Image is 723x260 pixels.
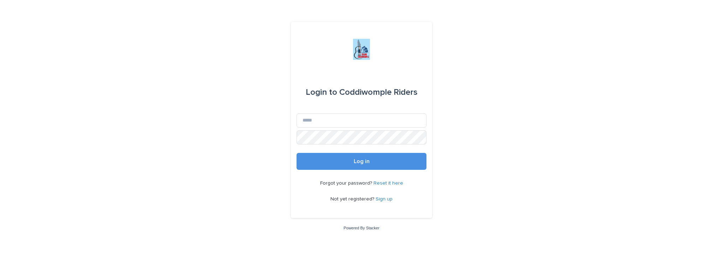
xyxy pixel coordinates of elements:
[320,181,374,186] span: Forgot your password?
[330,197,376,202] span: Not yet registered?
[306,88,337,97] span: Login to
[354,159,370,164] span: Log in
[376,197,393,202] a: Sign up
[374,181,403,186] a: Reset it here
[306,82,418,102] div: Coddiwomple Riders
[353,39,370,60] img: jxsLJbdS1eYBI7rVAS4p
[297,153,426,170] button: Log in
[343,226,379,230] a: Powered By Stacker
